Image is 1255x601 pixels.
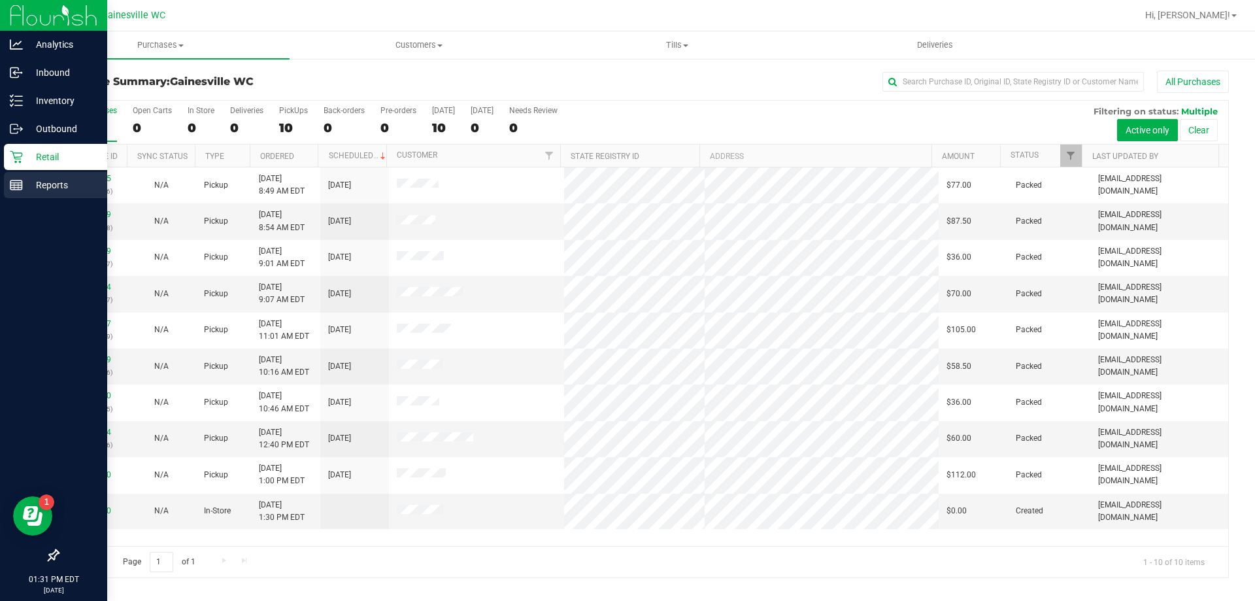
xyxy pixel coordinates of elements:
[1098,209,1220,233] span: [EMAIL_ADDRESS][DOMAIN_NAME]
[23,37,101,52] p: Analytics
[509,120,558,135] div: 0
[259,245,305,270] span: [DATE] 9:01 AM EDT
[1098,318,1220,343] span: [EMAIL_ADDRESS][DOMAIN_NAME]
[154,180,169,190] span: Not Applicable
[31,39,290,51] span: Purchases
[205,152,224,161] a: Type
[23,65,101,80] p: Inbound
[1016,432,1042,445] span: Packed
[1098,462,1220,487] span: [EMAIL_ADDRESS][DOMAIN_NAME]
[946,469,976,481] span: $112.00
[1098,390,1220,415] span: [EMAIL_ADDRESS][DOMAIN_NAME]
[946,360,971,373] span: $58.50
[324,106,365,115] div: Back-orders
[1016,469,1042,481] span: Packed
[899,39,971,51] span: Deliveries
[101,10,165,21] span: Gainesville WC
[75,319,111,328] a: 11816787
[1016,324,1042,336] span: Packed
[1094,106,1179,116] span: Filtering on status:
[10,179,23,192] inline-svg: Reports
[328,432,351,445] span: [DATE]
[154,432,169,445] button: N/A
[259,499,305,524] span: [DATE] 1:30 PM EDT
[946,288,971,300] span: $70.00
[1016,251,1042,264] span: Packed
[23,177,101,193] p: Reports
[1098,354,1220,379] span: [EMAIL_ADDRESS][DOMAIN_NAME]
[471,120,494,135] div: 0
[137,152,188,161] a: Sync Status
[946,324,976,336] span: $105.00
[23,149,101,165] p: Retail
[188,106,214,115] div: In Store
[133,120,172,135] div: 0
[1016,179,1042,192] span: Packed
[259,354,309,379] span: [DATE] 10:16 AM EDT
[1060,145,1082,167] a: Filter
[39,494,54,510] iframe: Resource center unread badge
[259,281,305,306] span: [DATE] 9:07 AM EDT
[204,360,228,373] span: Pickup
[154,398,169,407] span: Not Applicable
[170,75,254,88] span: Gainesville WC
[328,469,351,481] span: [DATE]
[882,72,1144,92] input: Search Purchase ID, Original ID, State Registry ID or Customer Name...
[10,66,23,79] inline-svg: Inbound
[154,324,169,336] button: N/A
[397,150,437,160] a: Customer
[154,360,169,373] button: N/A
[188,120,214,135] div: 0
[548,31,806,59] a: Tills
[13,496,52,536] iframe: Resource center
[1016,505,1043,517] span: Created
[75,470,111,479] a: 11817960
[328,179,351,192] span: [DATE]
[10,94,23,107] inline-svg: Inventory
[1133,552,1215,572] span: 1 - 10 of 10 items
[328,288,351,300] span: [DATE]
[154,289,169,298] span: Not Applicable
[259,318,309,343] span: [DATE] 11:01 AM EDT
[946,432,971,445] span: $60.00
[259,426,309,451] span: [DATE] 12:40 PM EDT
[328,360,351,373] span: [DATE]
[75,283,111,292] a: 11816354
[1098,245,1220,270] span: [EMAIL_ADDRESS][DOMAIN_NAME]
[204,432,228,445] span: Pickup
[150,552,173,572] input: 1
[279,120,308,135] div: 10
[946,179,971,192] span: $77.00
[133,106,172,115] div: Open Carts
[1016,288,1042,300] span: Packed
[1011,150,1039,160] a: Status
[112,552,206,572] span: Page of 1
[432,106,455,115] div: [DATE]
[75,428,111,437] a: 11817884
[154,251,169,264] button: N/A
[204,179,228,192] span: Pickup
[154,434,169,443] span: Not Applicable
[204,324,228,336] span: Pickup
[204,396,228,409] span: Pickup
[10,150,23,163] inline-svg: Retail
[328,251,351,264] span: [DATE]
[328,396,351,409] span: [DATE]
[471,106,494,115] div: [DATE]
[806,31,1064,59] a: Deliveries
[58,76,448,88] h3: Purchase Summary:
[509,106,558,115] div: Needs Review
[1016,360,1042,373] span: Packed
[31,31,290,59] a: Purchases
[1157,71,1229,93] button: All Purchases
[75,506,111,515] a: 11818270
[230,120,263,135] div: 0
[571,152,639,161] a: State Registry ID
[6,574,101,585] p: 01:31 PM EDT
[154,362,169,371] span: Not Applicable
[204,469,228,481] span: Pickup
[204,288,228,300] span: Pickup
[539,145,560,167] a: Filter
[259,209,305,233] span: [DATE] 8:54 AM EDT
[946,505,967,517] span: $0.00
